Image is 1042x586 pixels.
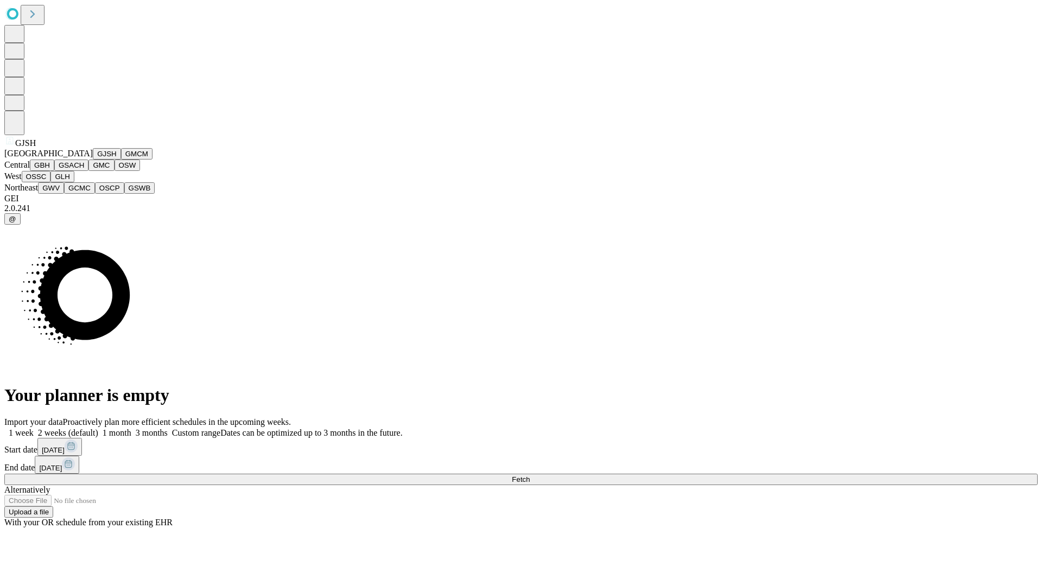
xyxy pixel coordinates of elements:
[54,160,88,171] button: GSACH
[15,138,36,148] span: GJSH
[4,149,93,158] span: [GEOGRAPHIC_DATA]
[4,518,173,527] span: With your OR schedule from your existing EHR
[39,464,62,472] span: [DATE]
[4,456,1038,474] div: End date
[121,148,153,160] button: GMCM
[4,183,38,192] span: Northeast
[38,428,98,437] span: 2 weeks (default)
[30,160,54,171] button: GBH
[9,215,16,223] span: @
[512,475,530,483] span: Fetch
[22,171,51,182] button: OSSC
[4,417,63,426] span: Import your data
[4,506,53,518] button: Upload a file
[136,428,168,437] span: 3 months
[37,438,82,456] button: [DATE]
[4,194,1038,203] div: GEI
[4,203,1038,213] div: 2.0.241
[93,148,121,160] button: GJSH
[88,160,114,171] button: GMC
[4,160,30,169] span: Central
[220,428,402,437] span: Dates can be optimized up to 3 months in the future.
[172,428,220,437] span: Custom range
[95,182,124,194] button: OSCP
[38,182,64,194] button: GWV
[4,438,1038,456] div: Start date
[64,182,95,194] button: GCMC
[4,485,50,494] span: Alternatively
[4,171,22,181] span: West
[42,446,65,454] span: [DATE]
[103,428,131,437] span: 1 month
[4,213,21,225] button: @
[35,456,79,474] button: [DATE]
[4,474,1038,485] button: Fetch
[124,182,155,194] button: GSWB
[115,160,141,171] button: OSW
[9,428,34,437] span: 1 week
[50,171,74,182] button: GLH
[63,417,291,426] span: Proactively plan more efficient schedules in the upcoming weeks.
[4,385,1038,405] h1: Your planner is empty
